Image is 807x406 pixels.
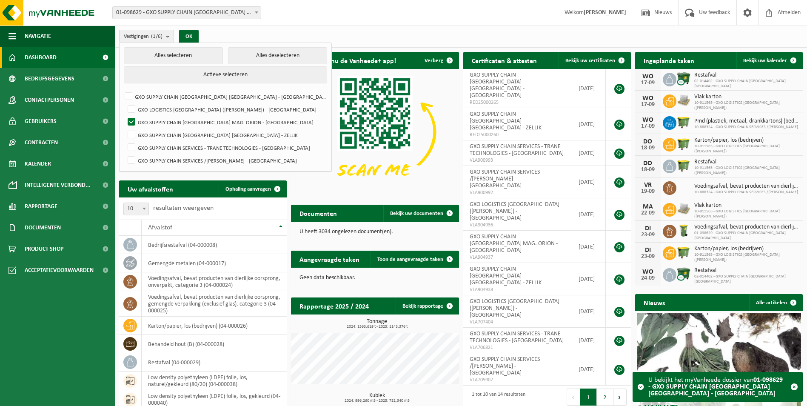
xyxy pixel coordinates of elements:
[676,71,691,86] img: WB-1100-CU
[694,202,798,209] span: Vlak karton
[470,266,542,286] span: GXO SUPPLY CHAIN [GEOGRAPHIC_DATA] [GEOGRAPHIC_DATA] - ZELLIK
[396,297,458,315] a: Bekijk rapportage
[124,203,148,215] span: 10
[676,137,691,151] img: WB-1100-HPE-GN-50
[639,160,656,167] div: DO
[25,89,74,111] span: Contactpersonen
[639,117,656,123] div: WO
[142,254,287,272] td: gemengde metalen (04-000017)
[25,132,58,153] span: Contracten
[299,229,450,235] p: U heeft 3034 ongelezen document(en).
[639,138,656,145] div: DO
[291,69,459,195] img: Download de VHEPlus App
[142,272,287,291] td: voedingsafval, bevat producten van dierlijke oorsprong, onverpakt, categorie 3 (04-000024)
[126,103,326,116] label: GXO LOGISTICS [GEOGRAPHIC_DATA] ([PERSON_NAME]) - [GEOGRAPHIC_DATA]
[142,353,287,372] td: restafval (04-000029)
[736,52,802,69] a: Bekijk uw kalender
[470,286,565,293] span: VLA904938
[126,141,326,154] label: GXO SUPPLY CHAIN SERVICES - TRANE TECHNOLOGIES - [GEOGRAPHIC_DATA]
[639,210,656,216] div: 22-09
[648,377,783,397] strong: 01-098629 - GXO SUPPLY CHAIN [GEOGRAPHIC_DATA] [GEOGRAPHIC_DATA] - [GEOGRAPHIC_DATA]
[112,6,261,19] span: 01-098629 - GXO SUPPLY CHAIN ANTWERP NV - ANTWERPEN
[694,231,798,241] span: 01-098629 - GXO SUPPLY CHAIN [GEOGRAPHIC_DATA] [GEOGRAPHIC_DATA]
[124,30,163,43] span: Vestigingen
[295,319,459,329] h3: Tonnage
[470,132,565,138] span: RED25000260
[572,328,606,353] td: [DATE]
[694,94,798,100] span: Vlak karton
[648,372,786,401] div: U bekijkt het myVanheede dossier van
[470,111,542,131] span: GXO SUPPLY CHAIN [GEOGRAPHIC_DATA] [GEOGRAPHIC_DATA] - ZELLIK
[470,377,565,383] span: VLA705907
[639,275,656,281] div: 24-09
[371,251,458,268] a: Toon de aangevraagde taken
[142,291,287,317] td: voedingsafval, bevat producten van dierlijke oorsprong, gemengde verpakking (exclusief glas), cat...
[291,251,368,267] h2: Aangevraagde taken
[694,166,798,176] span: 10-911565 - GXO LOGISTICS [GEOGRAPHIC_DATA] ([PERSON_NAME])
[470,143,564,157] span: GXO SUPPLY CHAIN SERVICES - TRANE TECHNOLOGIES - [GEOGRAPHIC_DATA]
[291,205,345,221] h2: Documenten
[470,344,565,351] span: VLA706821
[584,9,626,16] strong: [PERSON_NAME]
[25,111,57,132] span: Gebruikers
[635,52,703,69] h2: Ingeplande taken
[295,399,459,403] span: 2024: 996,260 m3 - 2025: 782,340 m3
[25,153,51,174] span: Kalender
[126,129,326,141] label: GXO SUPPLY CHAIN [GEOGRAPHIC_DATA] [GEOGRAPHIC_DATA] - ZELLIK
[142,236,287,254] td: bedrijfsrestafval (04-000008)
[470,356,540,376] span: GXO SUPPLY CHAIN SERVICES /[PERSON_NAME] - [GEOGRAPHIC_DATA]
[25,174,91,196] span: Intelligente verbond...
[572,108,606,140] td: [DATE]
[148,224,172,231] span: Afvalstof
[749,294,802,311] a: Alle artikelen
[572,353,606,386] td: [DATE]
[123,203,149,215] span: 10
[470,72,525,99] span: GXO SUPPLY CHAIN [GEOGRAPHIC_DATA] [GEOGRAPHIC_DATA] - [GEOGRAPHIC_DATA]
[597,389,613,406] button: 2
[179,30,199,43] button: OK
[639,102,656,108] div: 17-09
[572,166,606,198] td: [DATE]
[153,205,214,212] label: resultaten weergeven
[639,95,656,102] div: WO
[639,254,656,260] div: 23-09
[639,73,656,80] div: WO
[694,267,798,274] span: Restafval
[470,331,564,344] span: GXO SUPPLY CHAIN SERVICES - TRANE TECHNOLOGIES - [GEOGRAPHIC_DATA]
[639,269,656,275] div: WO
[225,186,271,192] span: Ophaling aanvragen
[694,183,798,190] span: Voedingsafval, bevat producten van dierlijke oorsprong, onverpakt, categorie 3
[572,295,606,328] td: [DATE]
[676,223,691,238] img: WB-0140-HPE-GN-50
[676,267,691,281] img: WB-1100-CU
[694,224,798,231] span: Voedingsafval, bevat producten van dierlijke oorsprong, onverpakt, categorie 3
[694,79,798,89] span: 02-014402 - GXO SUPPLY CHAIN [GEOGRAPHIC_DATA] [GEOGRAPHIC_DATA]
[25,217,61,238] span: Documenten
[470,169,540,189] span: GXO SUPPLY CHAIN SERVICES /[PERSON_NAME] - [GEOGRAPHIC_DATA]
[572,231,606,263] td: [DATE]
[639,232,656,238] div: 23-09
[694,118,798,125] span: Pmd (plastiek, metaal, drankkartons) (bedrijven)
[639,225,656,232] div: DI
[580,389,597,406] button: 1
[635,294,673,311] h2: Nieuws
[470,99,565,106] span: RED25000265
[567,389,580,406] button: Previous
[676,202,691,216] img: LP-PA-00000-WDN-11
[291,297,377,314] h2: Rapportage 2025 / 2024
[124,66,327,83] button: Actieve selecteren
[572,198,606,231] td: [DATE]
[291,52,405,69] h2: Download nu de Vanheede+ app!
[25,260,94,281] span: Acceptatievoorwaarden
[694,144,798,154] span: 10-911565 - GXO LOGISTICS [GEOGRAPHIC_DATA] ([PERSON_NAME])
[639,80,656,86] div: 17-09
[694,246,798,252] span: Karton/papier, los (bedrijven)
[25,47,57,68] span: Dashboard
[676,245,691,260] img: WB-1100-HPE-GN-50
[676,158,691,173] img: WB-1100-HPE-GN-50
[126,154,326,167] label: GXO SUPPLY CHAIN SERVICES /[PERSON_NAME] - [GEOGRAPHIC_DATA]
[694,209,798,219] span: 10-911565 - GXO LOGISTICS [GEOGRAPHIC_DATA] ([PERSON_NAME])
[639,182,656,189] div: VR
[565,58,615,63] span: Bekijk uw certificaten
[639,189,656,194] div: 19-09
